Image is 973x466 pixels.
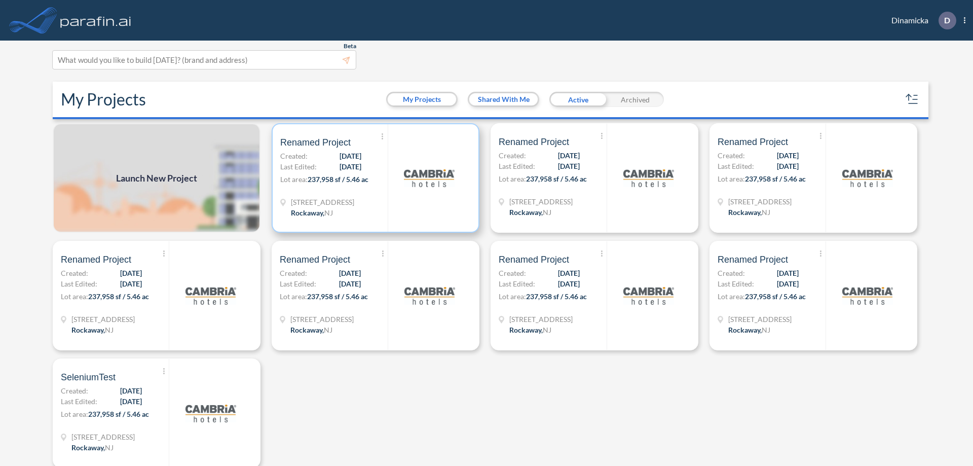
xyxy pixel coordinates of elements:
[499,268,526,278] span: Created:
[469,93,538,105] button: Shared With Me
[185,270,236,321] img: logo
[324,208,333,217] span: NJ
[728,207,770,218] div: Rockaway, NJ
[290,326,324,334] span: Rockaway ,
[499,174,526,183] span: Lot area:
[339,278,361,289] span: [DATE]
[842,270,893,321] img: logo
[324,326,332,334] span: NJ
[526,174,587,183] span: 237,958 sf / 5.46 ac
[509,314,573,325] span: 321 Mt Hope Ave
[762,208,770,217] span: NJ
[607,92,664,107] div: Archived
[53,123,260,233] a: Launch New Project
[61,90,146,109] h2: My Projects
[105,443,114,452] span: NJ
[876,12,965,29] div: Dinamicka
[526,292,587,301] span: 237,958 sf / 5.46 ac
[944,16,950,25] p: D
[61,254,131,266] span: Renamed Project
[509,208,543,217] span: Rockaway ,
[549,92,607,107] div: Active
[280,161,317,172] span: Last Edited:
[291,208,324,217] span: Rockaway ,
[718,278,754,289] span: Last Edited:
[762,326,770,334] span: NJ
[718,268,745,278] span: Created:
[340,151,361,161] span: [DATE]
[718,254,788,266] span: Renamed Project
[745,174,806,183] span: 237,958 sf / 5.46 ac
[718,150,745,161] span: Created:
[509,207,551,218] div: Rockaway, NJ
[777,150,799,161] span: [DATE]
[120,396,142,407] span: [DATE]
[71,326,105,334] span: Rockaway ,
[388,93,456,105] button: My Projects
[718,161,754,171] span: Last Edited:
[777,278,799,289] span: [DATE]
[728,196,792,207] span: 321 Mt Hope Ave
[340,161,361,172] span: [DATE]
[499,150,526,161] span: Created:
[499,254,569,266] span: Renamed Project
[344,42,356,50] span: Beta
[61,410,88,418] span: Lot area:
[58,10,133,30] img: logo
[280,151,308,161] span: Created:
[728,314,792,325] span: 321 Mt Hope Ave
[509,325,551,335] div: Rockaway, NJ
[71,443,105,452] span: Rockaway ,
[280,136,351,149] span: Renamed Project
[105,326,114,334] span: NJ
[61,371,116,383] span: SeleniumTest
[61,278,97,289] span: Last Edited:
[61,268,88,278] span: Created:
[291,197,354,207] span: 321 Mt Hope Ave
[71,442,114,453] div: Rockaway, NJ
[509,196,573,207] span: 321 Mt Hope Ave
[120,385,142,396] span: [DATE]
[71,314,135,325] span: 321 Mt Hope Ave
[499,161,535,171] span: Last Edited:
[290,314,354,325] span: 321 Mt Hope Ave
[499,278,535,289] span: Last Edited:
[120,268,142,278] span: [DATE]
[88,410,149,418] span: 237,958 sf / 5.46 ac
[718,136,788,148] span: Renamed Project
[777,268,799,278] span: [DATE]
[543,208,551,217] span: NJ
[88,292,149,301] span: 237,958 sf / 5.46 ac
[61,292,88,301] span: Lot area:
[61,396,97,407] span: Last Edited:
[499,136,569,148] span: Renamed Project
[558,278,580,289] span: [DATE]
[777,161,799,171] span: [DATE]
[404,270,455,321] img: logo
[280,254,350,266] span: Renamed Project
[623,270,674,321] img: logo
[499,292,526,301] span: Lot area:
[718,292,745,301] span: Lot area:
[291,207,333,218] div: Rockaway, NJ
[509,326,543,334] span: Rockaway ,
[623,153,674,203] img: logo
[53,123,260,233] img: add
[904,91,920,107] button: sort
[71,432,135,442] span: 321 Mt Hope Ave
[558,268,580,278] span: [DATE]
[558,150,580,161] span: [DATE]
[308,175,368,184] span: 237,958 sf / 5.46 ac
[280,278,316,289] span: Last Edited:
[307,292,368,301] span: 237,958 sf / 5.46 ac
[745,292,806,301] span: 237,958 sf / 5.46 ac
[116,171,197,185] span: Launch New Project
[339,268,361,278] span: [DATE]
[728,325,770,335] div: Rockaway, NJ
[290,325,332,335] div: Rockaway, NJ
[280,175,308,184] span: Lot area:
[280,268,307,278] span: Created:
[120,278,142,289] span: [DATE]
[61,385,88,396] span: Created:
[842,153,893,203] img: logo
